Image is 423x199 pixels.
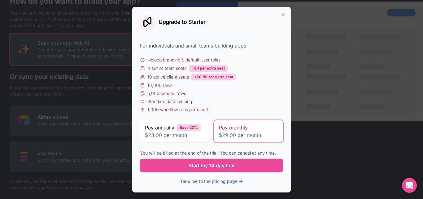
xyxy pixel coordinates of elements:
span: 10,000 rows [147,82,172,88]
h2: Upgrade to Starter [159,19,206,25]
div: +$0.50 per extra seat [191,74,236,80]
button: Start my 14 day trial [140,159,283,172]
span: 10 active client seats [147,74,189,80]
span: Standard data syncing [147,98,192,105]
button: Take me to the pricing page → [180,178,243,184]
span: 5,000 synced rows [147,90,186,97]
div: You will be billed at the end of the trial. You can cancel at any time. [140,150,283,156]
div: Save 20% [177,124,201,131]
span: Pay annually [145,124,174,131]
span: 4 active team seats [147,65,186,71]
span: Noloco branding & default User roles [147,57,220,63]
div: +$4 per extra seat [189,65,228,72]
span: $23.00 per month [145,131,204,139]
span: Pay monthly [219,124,248,131]
span: $29.00 per month [219,131,278,139]
span: 1,000 workflow runs per month [147,106,209,113]
span: Start my 14 day trial [189,162,234,169]
div: For individuals and small teams building apps [140,42,283,49]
